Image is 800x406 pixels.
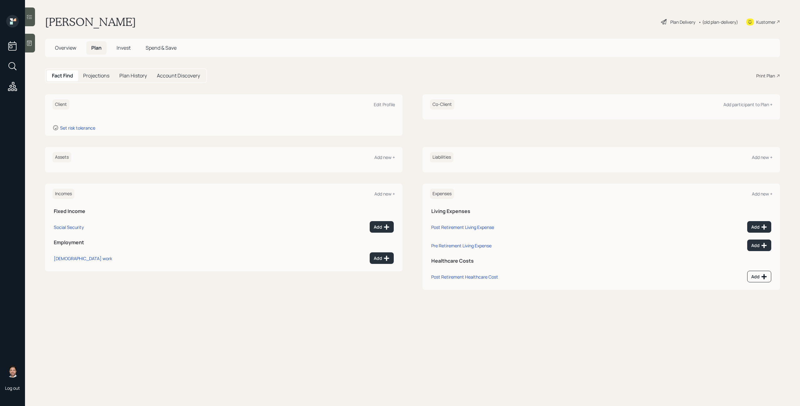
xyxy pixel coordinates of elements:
h6: Expenses [430,189,454,199]
div: Add [751,274,767,280]
h5: Plan History [119,73,147,79]
button: Add [370,221,394,233]
span: Overview [55,44,76,51]
h5: Projections [83,73,109,79]
div: Add new + [374,191,395,197]
div: [DEMOGRAPHIC_DATA] work [54,255,112,261]
div: Plan Delivery [670,19,695,25]
h6: Assets [52,152,71,162]
h5: Employment [54,240,394,245]
div: Edit Profile [374,101,395,107]
div: Add [374,224,390,230]
h5: Living Expenses [431,208,771,214]
div: Add [751,242,767,249]
h5: Healthcare Costs [431,258,771,264]
button: Add [747,271,771,282]
div: Log out [5,385,20,391]
h6: Liabilities [430,152,453,162]
div: Add [374,255,390,261]
div: Add new + [752,191,772,197]
div: • (old plan-delivery) [698,19,738,25]
img: michael-russo-headshot.png [6,365,19,378]
h6: Co-Client [430,99,454,110]
h5: Account Discovery [157,73,200,79]
div: Add participant to Plan + [723,101,772,107]
h5: Fixed Income [54,208,394,214]
div: Add new + [752,154,772,160]
button: Add [747,240,771,251]
h1: [PERSON_NAME] [45,15,136,29]
div: Post Retirement Healthcare Cost [431,274,498,280]
h6: Client [52,99,69,110]
span: Invest [117,44,131,51]
div: Kustomer [756,19,776,25]
button: Add [370,252,394,264]
div: Pre Retirement Living Expense [431,243,492,249]
div: Social Security [54,224,84,230]
div: Print Plan [756,72,775,79]
div: Post Retirement Living Expense [431,224,494,230]
button: Add [747,221,771,233]
span: Spend & Save [146,44,177,51]
h5: Fact Find [52,73,73,79]
div: Add new + [374,154,395,160]
div: Add [751,224,767,230]
div: Set risk tolerance [60,125,95,131]
span: Plan [91,44,102,51]
h6: Incomes [52,189,74,199]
